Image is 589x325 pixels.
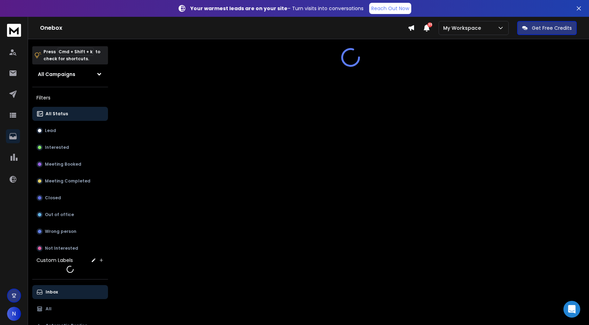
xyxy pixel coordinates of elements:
[45,246,78,251] p: Not Interested
[43,48,100,62] p: Press to check for shortcuts.
[46,306,52,312] p: All
[190,5,287,12] strong: Your warmest leads are on your site
[369,3,411,14] a: Reach Out Now
[563,301,580,318] div: Open Intercom Messenger
[45,195,61,201] p: Closed
[7,24,21,37] img: logo
[32,124,108,138] button: Lead
[36,257,73,264] h3: Custom Labels
[45,145,69,150] p: Interested
[32,140,108,154] button: Interested
[32,157,108,171] button: Meeting Booked
[32,302,108,316] button: All
[190,5,364,12] p: – Turn visits into conversations
[32,224,108,238] button: Wrong person
[38,71,75,78] h1: All Campaigns
[32,107,108,121] button: All Status
[45,178,90,184] p: Meeting Completed
[32,191,108,205] button: Closed
[45,229,76,234] p: Wrong person
[45,212,74,217] p: Out of office
[32,93,108,103] h3: Filters
[443,25,484,32] p: My Workspace
[45,161,81,167] p: Meeting Booked
[32,208,108,222] button: Out of office
[7,307,21,321] button: N
[517,21,577,35] button: Get Free Credits
[45,128,56,133] p: Lead
[32,285,108,299] button: Inbox
[46,289,58,295] p: Inbox
[427,22,432,27] span: 30
[40,24,408,32] h1: Onebox
[32,174,108,188] button: Meeting Completed
[532,25,572,32] p: Get Free Credits
[32,241,108,255] button: Not Interested
[57,48,94,56] span: Cmd + Shift + k
[32,67,108,81] button: All Campaigns
[371,5,409,12] p: Reach Out Now
[46,111,68,117] p: All Status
